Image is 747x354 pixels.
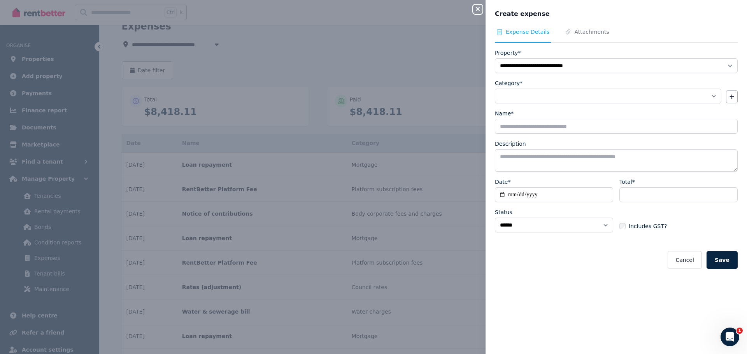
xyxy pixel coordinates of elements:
label: Description [495,140,526,148]
span: Expense Details [506,28,549,36]
label: Date* [495,178,510,186]
label: Name* [495,110,514,117]
label: Status [495,208,512,216]
label: Total* [619,178,635,186]
iframe: Intercom live chat [721,328,739,346]
label: Property* [495,49,521,57]
button: Save [707,251,738,269]
input: Includes GST? [619,223,626,229]
span: Create expense [495,9,550,19]
span: Attachments [574,28,609,36]
label: Category* [495,79,523,87]
span: Includes GST? [629,222,667,230]
button: Cancel [668,251,701,269]
span: 1 [736,328,743,334]
nav: Tabs [495,28,738,43]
